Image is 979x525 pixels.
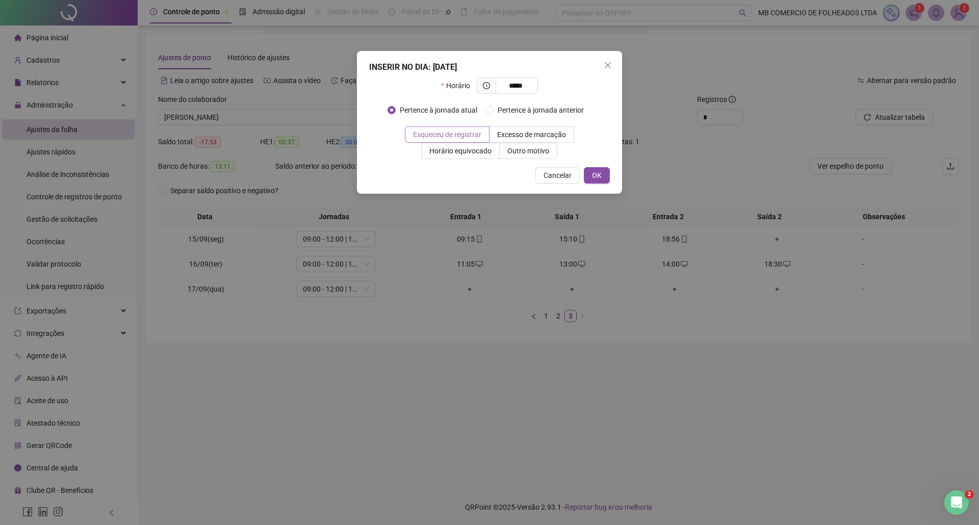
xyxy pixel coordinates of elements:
[413,130,481,139] span: Esqueceu de registrar
[369,61,610,73] div: INSERIR NO DIA : [DATE]
[441,77,476,94] label: Horário
[497,130,566,139] span: Excesso de marcação
[429,147,492,155] span: Horário equivocado
[507,147,549,155] span: Outro motivo
[535,167,580,183] button: Cancelar
[483,82,490,89] span: clock-circle
[604,61,612,69] span: close
[584,167,610,183] button: OK
[600,57,616,73] button: Close
[965,490,973,498] span: 2
[494,104,588,116] span: Pertence à jornada anterior
[944,490,969,515] iframe: Intercom live chat
[544,170,572,181] span: Cancelar
[396,104,481,116] span: Pertence à jornada atual
[592,170,602,181] span: OK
